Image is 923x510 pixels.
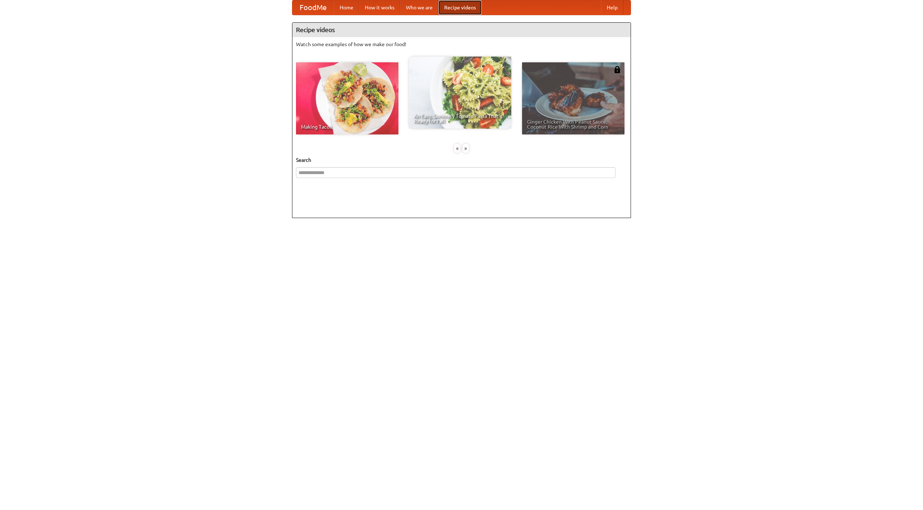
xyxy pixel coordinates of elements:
h4: Recipe videos [292,23,631,37]
a: FoodMe [292,0,334,15]
p: Watch some examples of how we make our food! [296,41,627,48]
span: Making Tacos [301,124,393,129]
div: « [454,144,460,153]
h5: Search [296,156,627,164]
span: An Easy, Summery Tomato Pasta That's Ready for Fall [414,114,506,124]
div: » [463,144,469,153]
a: Home [334,0,359,15]
a: How it works [359,0,400,15]
a: Recipe videos [438,0,482,15]
a: Making Tacos [296,62,398,134]
a: Who we are [400,0,438,15]
a: Help [601,0,623,15]
img: 483408.png [614,66,621,73]
a: An Easy, Summery Tomato Pasta That's Ready for Fall [409,57,511,129]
